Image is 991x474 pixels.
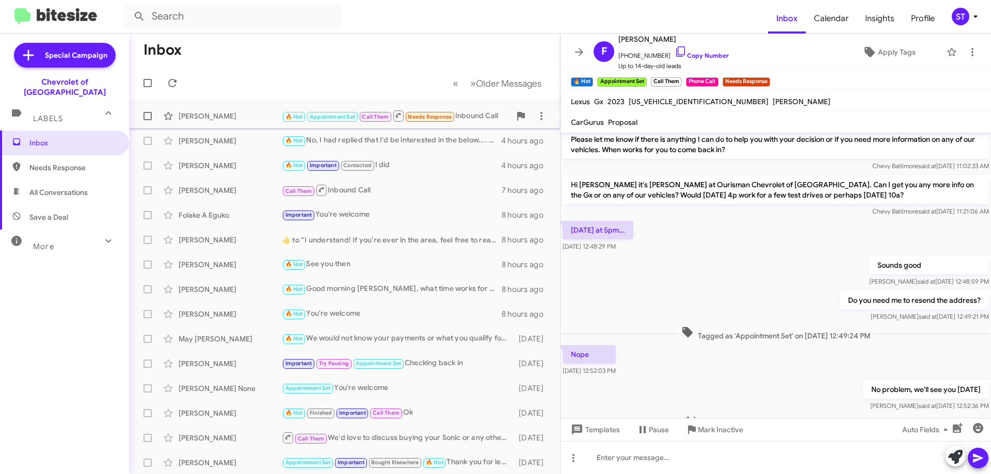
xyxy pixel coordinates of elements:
[502,210,552,220] div: 8 hours ago
[840,291,989,309] p: Do you need me to resend the address?
[362,113,389,120] span: Call Them
[677,420,752,439] button: Mark Inactive
[282,456,514,468] div: Thank you for letting me know
[698,420,743,439] span: Mark Inactive
[502,185,552,195] div: 7 hours ago
[285,286,303,292] span: 🔥 Hot
[902,420,952,439] span: Auto Fields
[649,420,669,439] span: Pause
[597,77,646,87] small: Appointment Set
[29,162,117,173] span: Needs Response
[514,383,552,394] div: [DATE]
[919,313,937,320] span: said at
[651,77,682,87] small: Call Them
[618,45,729,61] span: [PHONE_NUMBER]
[464,73,548,94] button: Next
[319,360,349,367] span: Try Pausing
[179,309,282,319] div: [PERSON_NAME]
[408,113,452,120] span: Needs Response
[501,160,552,171] div: 4 hours ago
[569,420,620,439] span: Templates
[608,97,625,106] span: 2023
[282,333,514,345] div: We would not know your payments or what you qualify for until you complete a credit application. ...
[723,77,770,87] small: Needs Response
[872,207,989,215] span: Chevy Baltimore [DATE] 11:21:06 AM
[339,410,366,416] span: Important
[371,459,419,466] span: Bought Elsewhere
[563,367,616,374] span: [DATE] 12:52:03 PM
[285,360,312,367] span: Important
[282,283,502,295] div: Good morning [PERSON_NAME], what time works for you to stop by [DATE]?
[501,136,552,146] div: 4 hours ago
[179,457,282,468] div: [PERSON_NAME]
[514,433,552,443] div: [DATE]
[282,159,501,171] div: I did
[285,113,303,120] span: 🔥 Hot
[917,277,935,285] span: said at
[282,184,502,197] div: Inbound Call
[29,187,88,198] span: All Conversations
[282,209,502,221] div: You're welcome
[179,334,282,344] div: May [PERSON_NAME]
[446,73,465,94] button: Previous
[285,211,312,218] span: Important
[594,97,603,106] span: Gx
[282,431,514,444] div: We'd love to discuss buying your Sonic or any other vehicle you own. Can we set up a time for you...
[14,43,116,68] a: Special Campaign
[282,308,502,320] div: You're welcome
[33,242,54,251] span: More
[514,358,552,369] div: [DATE]
[179,210,282,220] div: Folake A Eguko
[677,326,874,341] span: Tagged as 'Appointment Set' on [DATE] 12:49:24 PM
[285,137,303,144] span: 🔥 Hot
[563,345,616,364] p: Nope
[282,258,502,270] div: See you then
[675,52,729,59] a: Copy Number
[514,457,552,468] div: [DATE]
[179,259,282,270] div: [PERSON_NAME]
[502,309,552,319] div: 8 hours ago
[601,43,607,60] span: F
[179,358,282,369] div: [PERSON_NAME]
[285,261,303,268] span: 🔥 Hot
[502,235,552,245] div: 8 hours ago
[903,4,943,34] a: Profile
[918,207,936,215] span: said at
[686,77,718,87] small: Phone Call
[470,77,476,90] span: »
[285,410,303,416] span: 🔥 Hot
[952,8,969,25] div: ST
[282,382,514,394] div: You're welcome
[618,33,729,45] span: [PERSON_NAME]
[629,97,769,106] span: [US_VEHICLE_IDENTIFICATION_NUMBER]
[857,4,903,34] a: Insights
[310,410,332,416] span: Finished
[285,310,303,317] span: 🔥 Hot
[836,43,941,61] button: Apply Tags
[373,410,399,416] span: Call Them
[179,111,282,121] div: [PERSON_NAME]
[143,42,182,58] h1: Inbox
[310,113,355,120] span: Appointment Set
[29,138,117,148] span: Inbox
[282,357,514,369] div: Checking back in
[179,433,282,443] div: [PERSON_NAME]
[447,73,548,94] nav: Page navigation example
[285,385,331,391] span: Appointment Set
[285,459,331,466] span: Appointment Set
[29,212,68,222] span: Save a Deal
[870,402,989,410] span: [PERSON_NAME] [DATE] 12:52:36 PM
[502,259,552,270] div: 8 hours ago
[872,162,989,170] span: Chevy Baltimore [DATE] 11:02:33 AM
[426,459,443,466] span: 🔥 Hot
[125,4,342,29] input: Search
[563,175,989,204] p: Hi [PERSON_NAME] it's [PERSON_NAME] at Ourisman Chevrolet of [GEOGRAPHIC_DATA]. Can I get you any...
[282,109,510,122] div: Inbound Call
[878,43,916,61] span: Apply Tags
[869,277,989,285] span: [PERSON_NAME] [DATE] 12:48:59 PM
[179,235,282,245] div: [PERSON_NAME]
[179,160,282,171] div: [PERSON_NAME]
[282,135,501,146] div: No, I had replied that I'd be interested in the below.... After talking more with my husband I'd ...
